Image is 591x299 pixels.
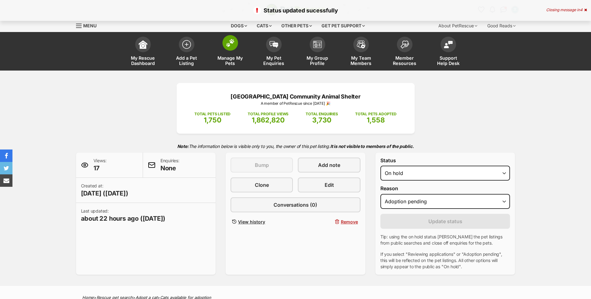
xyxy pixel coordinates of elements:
p: TOTAL PETS LISTED [194,111,231,117]
p: Last updated: [81,208,166,223]
p: The information below is visible only to you, the owner of this pet listing. [76,140,515,153]
a: Support Help Desk [427,34,470,71]
img: help-desk-icon-fdf02630f3aa405de69fd3d07c3f3aa587a6932b1a1747fa1d2bba05be0121f9.svg [444,41,453,48]
p: TOTAL PROFILE VIEWS [248,111,288,117]
span: Bump [255,161,269,169]
span: My Rescue Dashboard [129,55,157,66]
p: TOTAL ENQUIRIES [306,111,338,117]
img: dashboard-icon-eb2f2d2d3e046f16d808141f083e7271f6b2e854fb5c12c21221c1fb7104beca.svg [139,40,147,49]
span: Menu [83,23,97,28]
img: team-members-icon-5396bd8760b3fe7c0b43da4ab00e1e3bb1a5d9ba89233759b79545d2d3fc5d0d.svg [357,40,365,48]
span: 17 [93,164,107,172]
strong: Note: [177,144,189,149]
label: Status [380,158,510,163]
span: My Group Profile [303,55,331,66]
img: pet-enquiries-icon-7e3ad2cf08bfb03b45e93fb7055b45f3efa6380592205ae92323e6603595dc1f.svg [269,41,278,48]
span: Edit [325,181,334,189]
span: [DATE] ([DATE]) [81,189,128,198]
div: Other pets [277,20,316,32]
span: Support Help Desk [434,55,462,66]
p: Status updated sucessfully [6,6,585,15]
span: 3,730 [312,116,331,124]
div: Get pet support [317,20,369,32]
button: Update status [380,214,510,229]
span: 4 [580,7,583,12]
a: Edit [298,177,360,192]
label: Reason [380,186,510,191]
span: Conversations (0) [274,201,317,209]
a: Manage My Pets [208,34,252,71]
span: Remove [341,218,358,225]
a: My Pet Enquiries [252,34,296,71]
button: Remove [298,217,360,226]
p: If you select "Reviewing applications" or "Adoption pending", this will be reflected on the pet l... [380,251,510,270]
a: View history [231,217,293,226]
strong: It is not visible to members of the public. [330,144,414,149]
div: Closing message in [546,8,587,12]
img: member-resources-icon-8e73f808a243e03378d46382f2149f9095a855e16c252ad45f914b54edf8863c.svg [400,40,409,49]
a: Member Resources [383,34,427,71]
img: group-profile-icon-3fa3cf56718a62981997c0bc7e787c4b2cf8bcc04b72c1350f741eb67cf2f40e.svg [313,41,322,48]
span: Add note [318,161,340,169]
span: My Team Members [347,55,375,66]
span: Add a Pet Listing [173,55,201,66]
a: My Team Members [339,34,383,71]
a: Add a Pet Listing [165,34,208,71]
img: add-pet-listing-icon-0afa8454b4691262ce3f59096e99ab1cd57d4a30225e0717b998d2c9b9846f56.svg [182,40,191,49]
a: My Rescue Dashboard [121,34,165,71]
div: Dogs [226,20,251,32]
a: Clone [231,177,293,192]
span: 1,558 [367,116,385,124]
p: Created at: [81,183,128,198]
span: View history [238,218,265,225]
span: My Pet Enquiries [260,55,288,66]
a: Menu [76,20,101,31]
span: Member Resources [391,55,419,66]
img: manage-my-pets-icon-02211641906a0b7f246fdf0571729dbe1e7629f14944591b6c1af311fb30b64b.svg [226,39,235,47]
div: About PetRescue [434,20,482,32]
div: Good Reads [483,20,520,32]
span: 1,862,820 [252,116,285,124]
span: None [160,164,179,172]
span: about 22 hours ago ([DATE]) [81,214,166,223]
a: Add note [298,158,360,172]
p: Views: [93,158,107,172]
div: Cats [252,20,276,32]
a: My Group Profile [296,34,339,71]
p: Enquiries: [160,158,179,172]
button: Bump [231,158,293,172]
span: Update status [428,218,462,225]
p: [GEOGRAPHIC_DATA] Community Animal Shelter [186,92,405,101]
p: TOTAL PETS ADOPTED [355,111,397,117]
span: 1,750 [204,116,222,124]
p: Tip: using the on hold status [PERSON_NAME] the pet listings from public searches and close off e... [380,234,510,246]
span: Clone [255,181,269,189]
p: A member of PetRescue since [DATE] 🎉 [186,101,405,106]
a: Conversations (0) [231,197,360,212]
span: Manage My Pets [216,55,244,66]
